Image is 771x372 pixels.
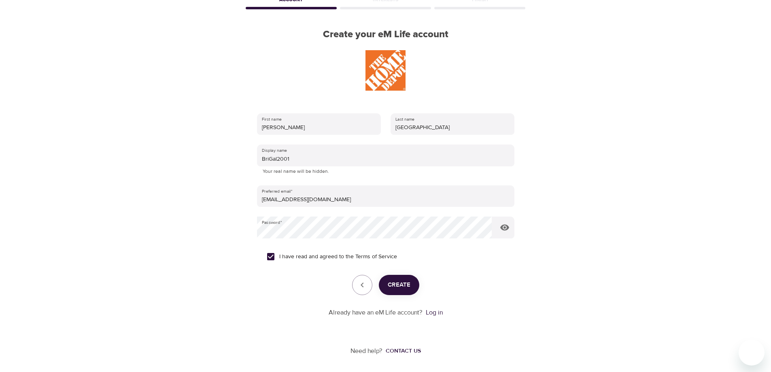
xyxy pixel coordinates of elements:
[329,308,423,317] p: Already have an eM Life account?
[379,275,419,295] button: Create
[365,50,406,91] img: THD%20Logo.JPG
[350,346,382,356] p: Need help?
[244,29,527,40] h2: Create your eM Life account
[382,347,421,355] a: Contact us
[355,253,397,261] a: Terms of Service
[263,168,509,176] p: Your real name will be hidden.
[386,347,421,355] div: Contact us
[388,280,410,290] span: Create
[426,308,443,317] a: Log in
[739,340,765,366] iframe: Button to launch messaging window
[279,253,397,261] span: I have read and agreed to the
